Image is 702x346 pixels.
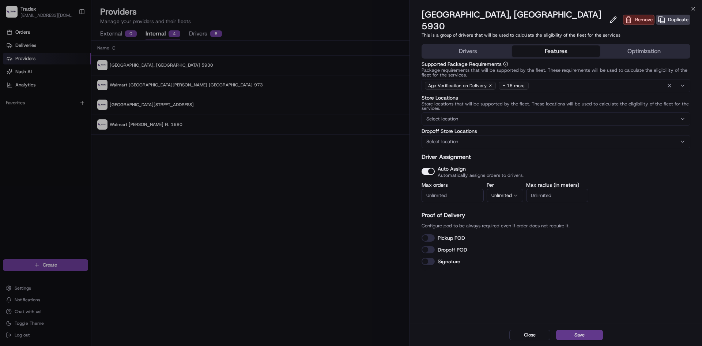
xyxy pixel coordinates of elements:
label: Supported Package Requirements [422,62,690,67]
span: API Documentation [69,106,117,114]
span: Pylon [73,124,88,130]
button: Drivers [424,45,512,57]
input: Clear [19,47,121,55]
button: Optimization [600,45,688,57]
button: Save [556,330,603,340]
span: Knowledge Base [15,106,56,114]
button: Remove [623,15,654,26]
a: Powered byPylon [52,124,88,130]
button: Supported Package Requirements [503,62,508,67]
p: Proof of Delivery [422,211,690,220]
button: Start new chat [124,72,133,81]
button: Features [512,45,600,57]
p: Configure pod to be always required even if order does not require it. [422,223,690,229]
label: Auto Assign [438,165,466,172]
button: Select location [422,135,690,148]
img: 1736555255976-a54dd68f-1ca7-489b-9aae-adbdc363a1c4 [7,70,20,83]
div: Start new chat [25,70,120,77]
a: 💻API Documentation [59,103,120,116]
label: Dropoff Store Locations [422,129,690,134]
div: 📗 [7,107,13,113]
label: Per [487,182,523,187]
p: Store locations that will be supported by the fleet. These locations will be used to calculate th... [422,102,690,111]
input: Unlimited [526,189,588,202]
div: 💻 [62,107,68,113]
div: + 15 more [499,82,529,90]
label: Max radius (in meters) [526,182,588,187]
span: Select location [426,138,458,145]
button: Remove [623,15,654,25]
button: Close [509,330,550,340]
label: Signature [438,258,460,265]
p: This is a group of drivers that will be used to calculate the eligibility of the fleet for the se... [422,32,690,38]
span: Age Verification on Delivery [428,83,487,89]
p: Automatically assigns orders to drivers. [438,173,524,178]
p: Driver Assignment [422,153,690,161]
button: Duplicate [656,15,690,26]
img: Nash [7,7,22,22]
div: [GEOGRAPHIC_DATA], [GEOGRAPHIC_DATA] 5930 [422,9,622,32]
p: Welcome 👋 [7,29,133,41]
button: Duplicate [656,15,690,25]
label: Pickup POD [438,235,465,241]
button: Select location [422,112,690,126]
button: Age Verification on Delivery+ 15 more [422,79,690,92]
label: Max orders [422,182,484,187]
input: Unlimited [422,189,484,202]
p: Package requirements that will be supported by the fleet. These requirements will be used to calc... [422,68,690,78]
span: Select location [426,116,458,122]
label: Store Locations [422,95,690,100]
div: We're available if you need us! [25,77,93,83]
label: Dropoff POD [438,246,467,253]
a: 📗Knowledge Base [4,103,59,116]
